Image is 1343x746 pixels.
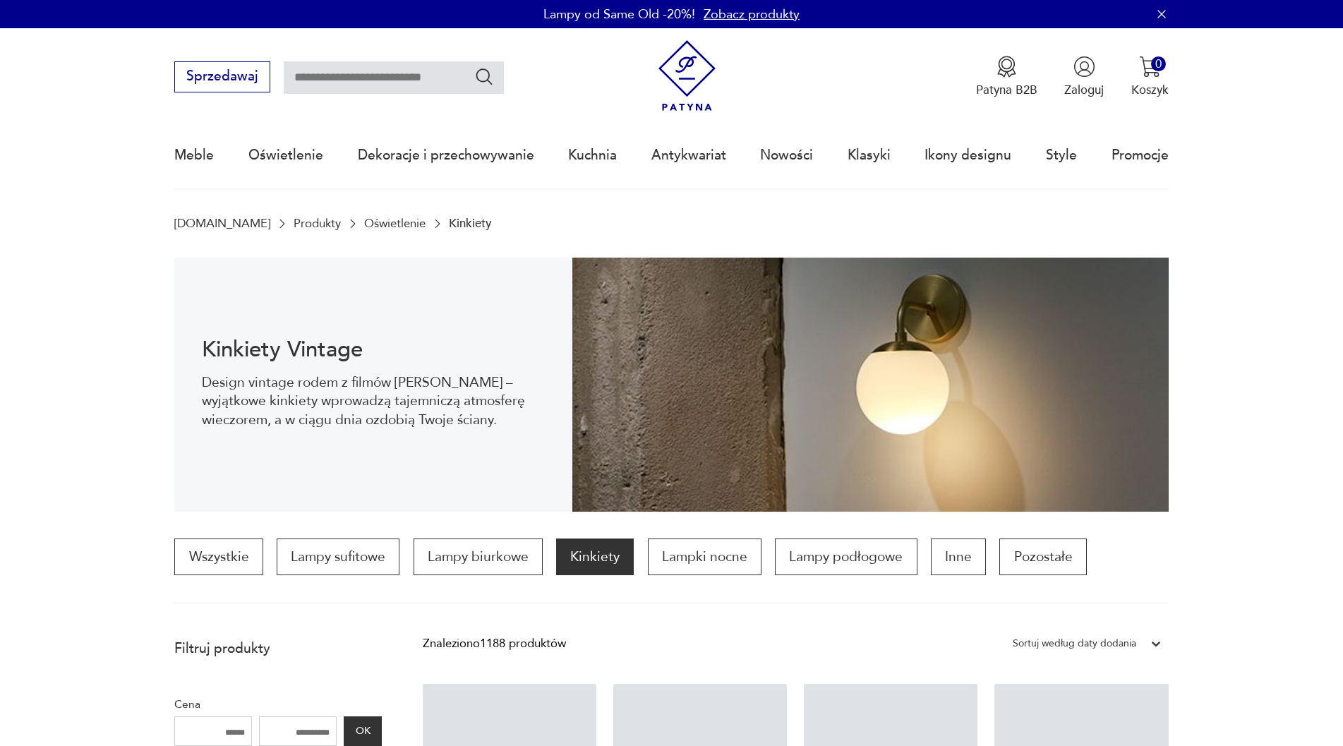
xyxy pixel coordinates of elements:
[358,123,534,188] a: Dekoracje i przechowywanie
[414,539,543,575] a: Lampy biurkowe
[568,123,617,188] a: Kuchnia
[976,82,1037,98] p: Patyna B2B
[449,217,491,230] p: Kinkiety
[1064,56,1104,98] button: Zaloguj
[999,539,1086,575] a: Pozostałe
[1131,82,1169,98] p: Koszyk
[848,123,891,188] a: Klasyki
[174,695,382,714] p: Cena
[704,6,800,23] a: Zobacz produkty
[572,258,1169,512] img: Kinkiety vintage
[1046,123,1077,188] a: Style
[344,716,382,746] button: OK
[174,123,214,188] a: Meble
[174,72,270,83] a: Sprzedawaj
[248,123,323,188] a: Oświetlenie
[1064,82,1104,98] p: Zaloguj
[1112,123,1169,188] a: Promocje
[174,639,382,658] p: Filtruj produkty
[931,539,986,575] a: Inne
[174,217,270,230] a: [DOMAIN_NAME]
[1139,56,1161,78] img: Ikona koszyka
[1151,56,1166,71] div: 0
[775,539,917,575] a: Lampy podłogowe
[174,539,263,575] a: Wszystkie
[556,539,634,575] a: Kinkiety
[294,217,341,230] a: Produkty
[1073,56,1095,78] img: Ikonka użytkownika
[760,123,813,188] a: Nowości
[474,66,495,87] button: Szukaj
[996,56,1018,78] img: Ikona medalu
[543,6,695,23] p: Lampy od Same Old -20%!
[976,56,1037,98] button: Patyna B2B
[423,634,566,653] div: Znaleziono 1188 produktów
[364,217,426,230] a: Oświetlenie
[1013,634,1136,653] div: Sortuj według daty dodania
[976,56,1037,98] a: Ikona medaluPatyna B2B
[202,373,546,429] p: Design vintage rodem z filmów [PERSON_NAME] – wyjątkowe kinkiety wprowadzą tajemniczą atmosferę w...
[202,339,546,360] h1: Kinkiety Vintage
[174,61,270,92] button: Sprzedawaj
[1131,56,1169,98] button: 0Koszyk
[277,539,399,575] a: Lampy sufitowe
[925,123,1011,188] a: Ikony designu
[651,40,723,112] img: Patyna - sklep z meblami i dekoracjami vintage
[648,539,761,575] a: Lampki nocne
[651,123,726,188] a: Antykwariat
